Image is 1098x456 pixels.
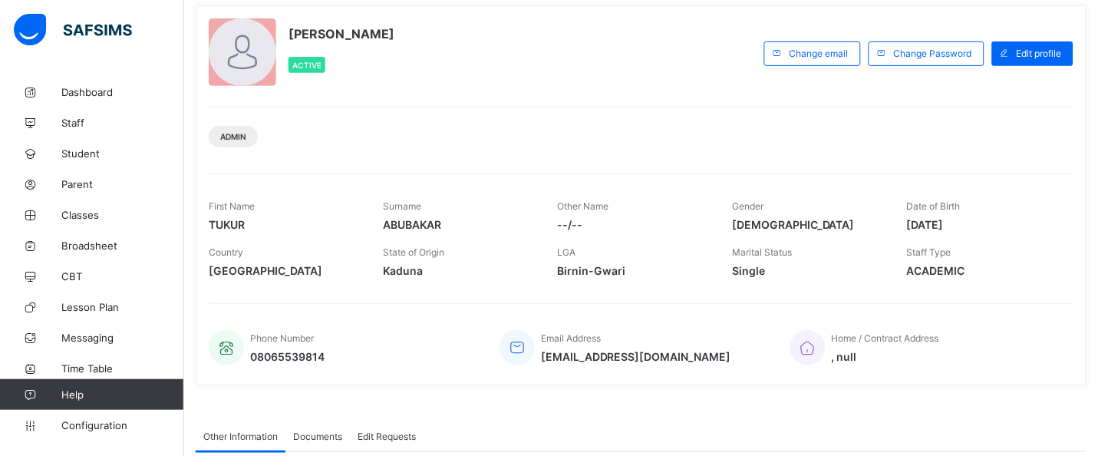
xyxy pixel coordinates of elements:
[541,332,601,344] span: Email Address
[209,218,360,231] span: TUKUR
[61,332,184,344] span: Messaging
[250,350,325,363] span: 08065539814
[1017,48,1062,59] span: Edit profile
[558,264,709,277] span: Birnin-Gwari
[209,200,255,212] span: First Name
[250,332,314,344] span: Phone Number
[732,200,763,212] span: Gender
[14,14,132,46] img: safsims
[61,270,184,283] span: CBT
[832,332,939,344] span: Home / Contract Address
[894,48,972,59] span: Change Password
[61,117,184,129] span: Staff
[293,431,342,442] span: Documents
[61,362,184,375] span: Time Table
[383,200,421,212] span: Surname
[383,264,534,277] span: Kaduna
[558,218,709,231] span: --/--
[732,218,883,231] span: [DEMOGRAPHIC_DATA]
[383,246,444,258] span: State of Origin
[61,388,183,401] span: Help
[289,26,394,41] span: [PERSON_NAME]
[558,200,609,212] span: Other Name
[203,431,278,442] span: Other Information
[907,200,961,212] span: Date of Birth
[61,178,184,190] span: Parent
[61,86,184,98] span: Dashboard
[358,431,416,442] span: Edit Requests
[209,264,360,277] span: [GEOGRAPHIC_DATA]
[383,218,534,231] span: ABUBAKAR
[209,246,243,258] span: Country
[790,48,849,59] span: Change email
[61,147,184,160] span: Student
[907,246,951,258] span: Staff Type
[61,240,184,252] span: Broadsheet
[61,419,183,431] span: Configuration
[61,209,184,221] span: Classes
[732,246,792,258] span: Marital Status
[61,301,184,313] span: Lesson Plan
[541,350,731,363] span: [EMAIL_ADDRESS][DOMAIN_NAME]
[732,264,883,277] span: Single
[907,218,1058,231] span: [DATE]
[907,264,1058,277] span: ACADEMIC
[292,61,321,70] span: Active
[832,350,939,363] span: , null
[558,246,576,258] span: LGA
[220,132,246,141] span: Admin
